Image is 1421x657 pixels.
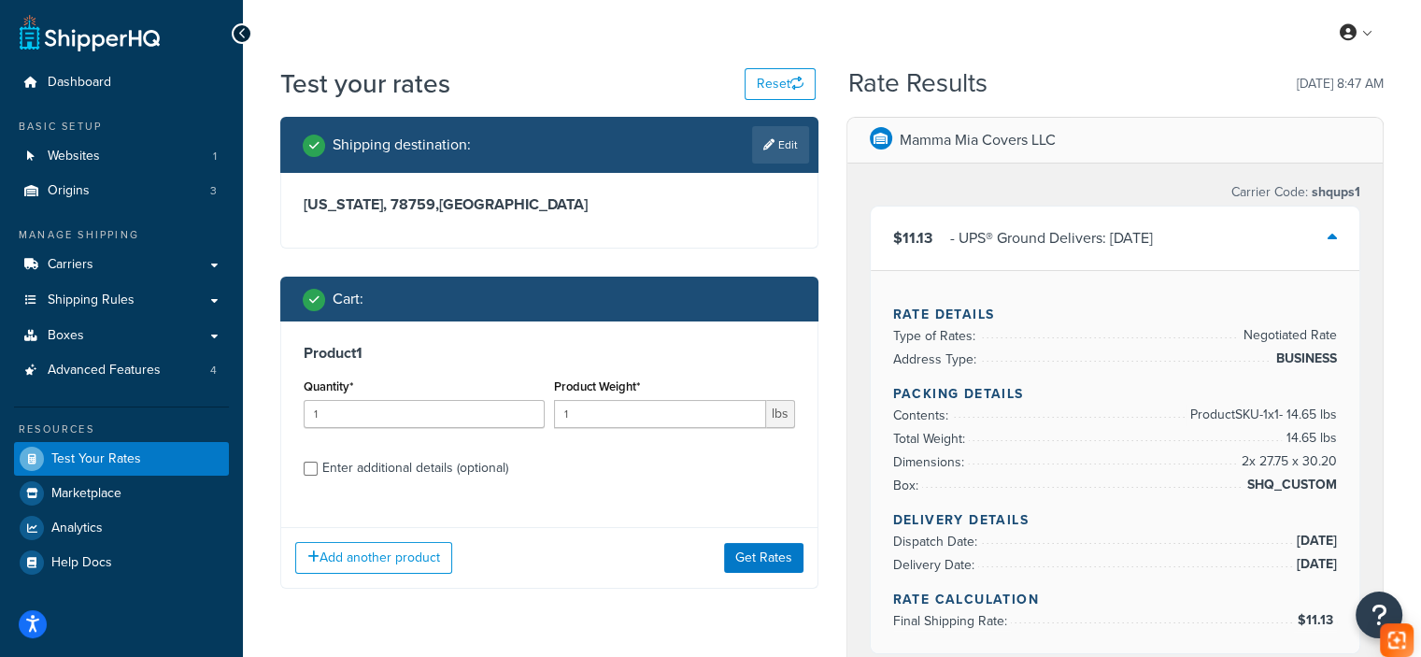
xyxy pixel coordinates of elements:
[554,400,766,428] input: 0.00
[1237,450,1337,473] span: 2 x 27.75 x 30.20
[1231,179,1360,206] p: Carrier Code:
[893,590,1338,609] h4: Rate Calculation
[304,379,353,393] label: Quantity*
[893,406,953,425] span: Contents:
[322,455,508,481] div: Enter additional details (optional)
[766,400,795,428] span: lbs
[848,69,988,98] h2: Rate Results
[950,225,1153,251] div: ‌‌‍‍ - UPS® Ground Delivers: [DATE]
[1308,182,1360,202] span: shqups1
[213,149,217,164] span: 1
[14,227,229,243] div: Manage Shipping
[14,546,229,579] a: Help Docs
[14,319,229,353] a: Boxes
[14,421,229,437] div: Resources
[893,510,1338,530] h4: Delivery Details
[333,136,471,153] h2: Shipping destination :
[210,363,217,378] span: 4
[1272,348,1337,370] span: BUSINESS
[48,363,161,378] span: Advanced Features
[14,174,229,208] a: Origins3
[304,195,795,214] h3: [US_STATE], 78759 , [GEOGRAPHIC_DATA]
[893,227,932,249] span: $11.13
[893,476,923,495] span: Box:
[333,291,363,307] h2: Cart :
[304,344,795,363] h3: Product 1
[280,65,450,102] h1: Test your rates
[14,511,229,545] a: Analytics
[304,400,545,428] input: 0
[893,429,970,449] span: Total Weight:
[1356,592,1402,638] button: Open Resource Center
[1292,530,1337,552] span: [DATE]
[14,353,229,388] a: Advanced Features4
[14,248,229,282] a: Carriers
[900,127,1056,153] p: Mamma Mia Covers LLC
[1186,404,1337,426] span: Product SKU-1 x 1 - 14.65 lbs
[554,379,640,393] label: Product Weight*
[1297,71,1384,97] p: [DATE] 8:47 AM
[893,555,979,575] span: Delivery Date:
[1243,474,1337,496] span: SHQ_CUSTOM
[48,183,90,199] span: Origins
[752,126,809,164] a: Edit
[51,486,121,502] span: Marketplace
[14,477,229,510] a: Marketplace
[14,139,229,174] li: Websites
[745,68,816,100] button: Reset
[14,353,229,388] li: Advanced Features
[51,521,103,536] span: Analytics
[48,257,93,273] span: Carriers
[893,611,1012,631] span: Final Shipping Rate:
[48,149,100,164] span: Websites
[14,119,229,135] div: Basic Setup
[893,305,1338,324] h4: Rate Details
[48,75,111,91] span: Dashboard
[14,283,229,318] a: Shipping Rules
[724,543,803,573] button: Get Rates
[14,139,229,174] a: Websites1
[893,384,1338,404] h4: Packing Details
[893,532,982,551] span: Dispatch Date:
[1292,553,1337,576] span: [DATE]
[1239,324,1337,347] span: Negotiated Rate
[48,293,135,308] span: Shipping Rules
[48,328,84,344] span: Boxes
[51,451,141,467] span: Test Your Rates
[893,452,969,472] span: Dimensions:
[295,542,452,574] button: Add another product
[1297,610,1337,630] span: $11.13
[14,442,229,476] a: Test Your Rates
[14,174,229,208] li: Origins
[304,462,318,476] input: Enter additional details (optional)
[893,326,980,346] span: Type of Rates:
[14,65,229,100] a: Dashboard
[210,183,217,199] span: 3
[51,555,112,571] span: Help Docs
[893,350,981,369] span: Address Type:
[1282,427,1337,450] span: 14.65 lbs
